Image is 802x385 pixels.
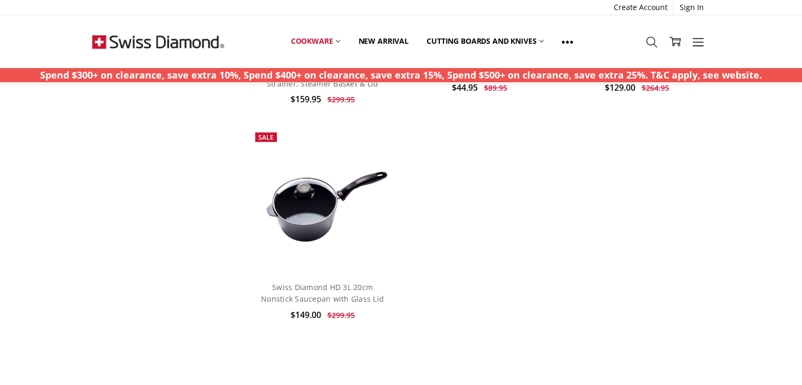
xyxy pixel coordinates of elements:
[642,83,669,93] span: $264.95
[327,94,354,104] span: $299.95
[452,82,478,93] span: $44.95
[40,68,762,82] p: Spend $300+ on clearance, save extra 10%, Spend $400+ on clearance, save extra 15%, Spend $500+ o...
[327,310,354,320] span: $299.95
[258,133,274,142] span: Sale
[282,30,350,53] a: Cookware
[349,30,417,53] a: New arrival
[92,15,224,68] img: Free Shipping On Every Order
[250,127,395,273] img: Swiss Diamond HD 3L 20cm Nonstick Saucepan with Glass Lid
[290,309,321,321] span: $149.00
[258,55,386,89] a: Premium Steel Induction DLX 24cm 7L Stainless Steel Pasta Pot with Strainer, Steamer Basket & Lid
[418,30,553,53] a: Cutting boards and knives
[553,30,582,53] a: Show All
[484,83,507,93] span: $89.95
[605,82,635,93] span: $129.00
[261,282,384,304] a: Swiss Diamond HD 3L 20cm Nonstick Saucepan with Glass Lid
[290,93,321,105] span: $159.95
